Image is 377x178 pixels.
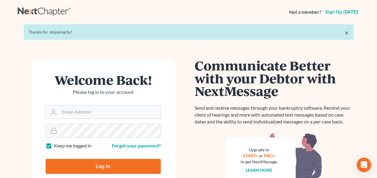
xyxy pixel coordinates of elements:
[246,168,272,173] a: Learn more
[357,158,371,172] div: Open Intercom Messenger
[243,153,258,158] a: START+
[112,143,161,148] a: Forgot your password?
[59,105,160,119] input: Email Address
[259,153,263,158] span: or
[46,89,161,96] p: Please log in to your account
[289,9,322,16] strong: Not a member?
[241,159,278,165] div: to get NextMessage.
[324,10,360,14] a: Sign up [DATE]!
[46,159,161,174] input: Log In
[241,147,278,153] div: Upgrade to
[195,59,354,97] h1: Communicate Better with your Debtor with NextMessage
[28,29,349,35] div: Thanks for stopping by!
[46,73,161,86] h1: Welcome Back!
[345,29,349,36] a: ×
[264,153,275,158] a: PRO+
[54,142,91,149] label: Keep me logged in
[195,105,354,125] p: Send and receive messages through your bankruptcy software. Remind your client of hearings and mo...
